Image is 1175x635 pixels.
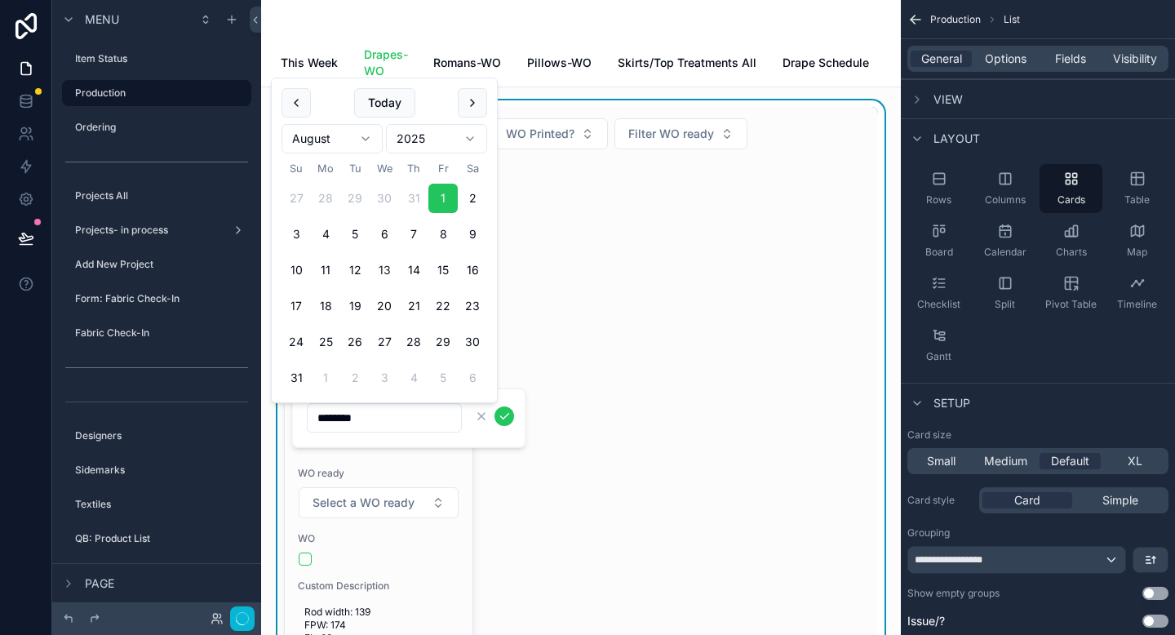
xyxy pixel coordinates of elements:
button: Saturday, August 16th, 2025 [458,255,487,285]
span: Pillows-WO [527,55,592,71]
button: Sunday, August 24th, 2025 [282,327,311,357]
button: Select Button [614,118,747,149]
label: Add New Project [75,258,248,271]
span: Simple [1102,492,1138,508]
span: Drape Schedule [783,55,869,71]
a: Sidemarks [62,457,251,483]
span: Filter WO ready [628,126,714,142]
button: Monday, August 4th, 2025 [311,220,340,249]
a: Skirts/Top Treatments All [618,48,756,81]
button: Columns [973,164,1036,213]
span: WO ready [298,467,459,480]
button: Monday, August 11th, 2025 [311,255,340,285]
button: Friday, August 1st, 2025, selected [428,184,458,213]
span: Setup [933,395,970,411]
button: Saturday, August 2nd, 2025 [458,184,487,213]
label: Sidemarks [75,464,248,477]
a: Form: Fabric Check-In [62,286,251,312]
span: Checklist [917,298,960,311]
button: Split [973,269,1036,317]
span: Map [1127,246,1147,259]
button: Today [354,88,415,118]
span: Gantt [926,350,951,363]
a: Pillows-WO [527,48,592,81]
span: Options [985,51,1026,67]
th: Tuesday [340,160,370,177]
span: WO [298,532,459,545]
th: Sunday [282,160,311,177]
button: Thursday, August 21st, 2025 [399,291,428,321]
th: Thursday [399,160,428,177]
a: Designers [62,423,251,449]
button: Sunday, August 10th, 2025 [282,255,311,285]
span: Columns [985,193,1026,206]
span: Page [85,575,114,592]
button: Monday, August 25th, 2025 [311,327,340,357]
span: XL [1128,453,1142,469]
button: Wednesday, July 30th, 2025 [370,184,399,213]
button: Wednesday, August 6th, 2025 [370,220,399,249]
button: Sunday, July 27th, 2025 [282,184,311,213]
label: QB: Product List [75,532,248,545]
button: Friday, August 29th, 2025 [428,327,458,357]
button: Today, Wednesday, August 13th, 2025 [370,255,399,285]
label: Fabric Check-In [75,326,248,340]
button: Select Button [299,487,459,518]
button: Wednesday, August 27th, 2025 [370,327,399,357]
span: List [1004,13,1020,26]
a: Item Status [62,46,251,72]
button: Timeline [1106,269,1168,317]
button: Thursday, September 4th, 2025 [399,363,428,393]
label: Production [75,87,242,100]
button: Rows [907,164,970,213]
button: Cards [1040,164,1102,213]
label: Textiles [75,498,248,511]
button: Tuesday, September 2nd, 2025 [340,363,370,393]
button: Thursday, July 31st, 2025 [399,184,428,213]
span: Romans-WO [433,55,501,71]
span: Medium [984,453,1027,469]
label: Card size [907,429,951,442]
label: Projects- in process [75,224,225,237]
label: Card style [907,494,973,507]
button: Saturday, August 23rd, 2025 [458,291,487,321]
button: Pivot Table [1040,269,1102,317]
span: View [933,91,963,108]
a: QB: Product List [62,526,251,552]
button: Monday, August 18th, 2025 [311,291,340,321]
a: Romans-WO [433,48,501,81]
span: Pivot Table [1045,298,1097,311]
button: Thursday, August 7th, 2025 [399,220,428,249]
span: Split [995,298,1015,311]
span: Small [927,453,956,469]
a: Ordering [62,114,251,140]
button: Charts [1040,216,1102,265]
button: Thursday, August 28th, 2025 [399,327,428,357]
a: Projects All [62,183,251,209]
button: Monday, September 1st, 2025 [311,363,340,393]
span: Board [925,246,953,259]
span: Select a WO ready [313,495,415,511]
span: Table [1124,193,1150,206]
span: Layout [933,131,980,147]
button: Friday, September 5th, 2025 [428,363,458,393]
span: This Week [281,55,338,71]
a: Fabric Check-In [62,320,251,346]
button: Sunday, August 31st, 2025 [282,363,311,393]
a: My Profile [62,560,251,586]
label: Form: Fabric Check-In [75,292,248,305]
button: Saturday, September 6th, 2025 [458,363,487,393]
button: Table [1106,164,1168,213]
span: Default [1051,453,1089,469]
button: Select Button [492,118,608,149]
span: Drapes-WO [364,47,407,79]
button: Wednesday, August 20th, 2025 [370,291,399,321]
span: Fields [1055,51,1086,67]
a: Projects- in process [62,217,251,243]
span: Card [1014,492,1040,508]
span: Calendar [984,246,1026,259]
label: Projects All [75,189,248,202]
button: Monday, July 28th, 2025 [311,184,340,213]
button: Tuesday, August 26th, 2025 [340,327,370,357]
button: Wednesday, September 3rd, 2025 [370,363,399,393]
